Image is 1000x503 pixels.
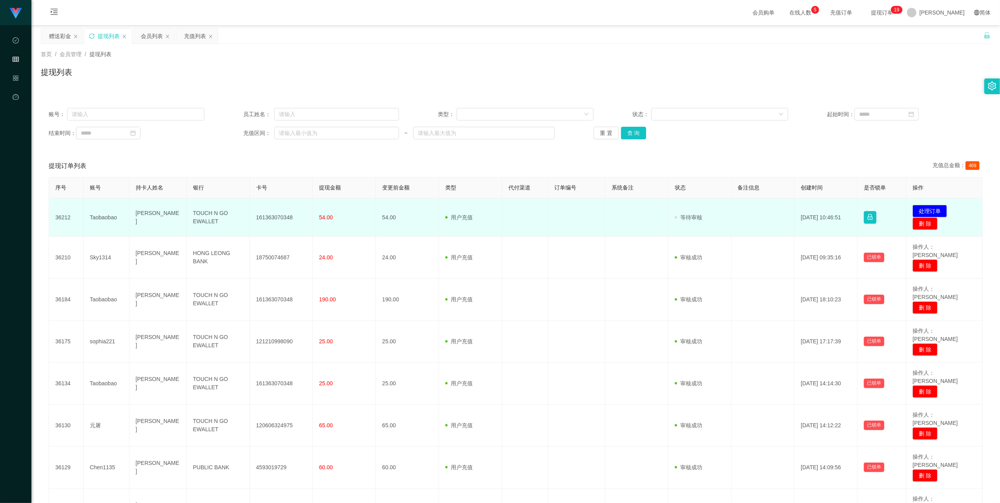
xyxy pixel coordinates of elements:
span: 首页 [41,51,52,57]
span: 会员管理 [60,51,82,57]
td: 36129 [49,447,84,488]
span: 数据中心 [13,38,19,108]
div: 充值总金额： [933,161,983,171]
span: 25.00 [319,338,333,344]
td: 190.00 [376,279,439,321]
span: 状态： [632,110,651,118]
span: 变更前金额 [382,184,410,191]
button: 删 除 [913,259,938,272]
td: [DATE] 18:10:23 [794,279,858,321]
span: 提现金额 [319,184,341,191]
span: 操作 [913,184,923,191]
span: 提现列表 [89,51,111,57]
button: 已锁单 [864,337,884,346]
td: [PERSON_NAME] [129,237,187,279]
td: 元屠 [84,405,129,447]
h1: 提现列表 [41,66,72,78]
td: [DATE] 09:35:16 [794,237,858,279]
span: 25.00 [319,380,333,386]
td: 4593019729 [250,447,313,488]
button: 查 询 [621,127,646,139]
td: 36184 [49,279,84,321]
span: / [55,51,56,57]
td: 161363070348 [250,363,313,405]
td: 161363070348 [250,279,313,321]
td: TOUCH N GO EWALLET [187,405,250,447]
td: Taobaobao [84,199,129,237]
span: 会员管理 [13,56,19,126]
span: 操作人：[PERSON_NAME] [913,412,958,426]
p: 5 [814,6,817,14]
span: 状态 [675,184,686,191]
span: 产品管理 [13,75,19,145]
i: 图标: global [974,10,980,15]
span: ~ [399,129,413,137]
span: 类型： [438,110,457,118]
td: PUBLIC BANK [187,447,250,488]
i: 图标: down [584,112,589,117]
td: [PERSON_NAME] [129,405,187,447]
span: 审核成功 [675,296,702,303]
div: 充值列表 [184,29,206,44]
span: 提现订单 [867,10,897,15]
td: TOUCH N GO EWALLET [187,363,250,405]
button: 处理订单 [913,205,947,217]
span: 操作人：[PERSON_NAME] [913,454,958,468]
td: [PERSON_NAME] [129,279,187,321]
td: Taobaobao [84,279,129,321]
button: 已锁单 [864,253,884,262]
td: 25.00 [376,321,439,363]
i: 图标: sync [89,33,95,39]
span: 审核成功 [675,380,702,386]
span: 操作人：[PERSON_NAME] [913,328,958,342]
p: 1 [894,6,897,14]
span: 54.00 [319,214,333,221]
i: 图标: calendar [909,111,914,117]
span: 用户充值 [445,296,473,303]
span: 操作人：[PERSON_NAME] [913,244,958,258]
td: Chen1135 [84,447,129,488]
span: 是否锁单 [864,184,886,191]
span: 用户充值 [445,422,473,428]
td: [DATE] 14:14:30 [794,363,858,405]
i: 图标: calendar [130,130,136,136]
span: 代付渠道 [508,184,530,191]
span: 提现订单列表 [49,161,86,171]
span: 银行 [193,184,204,191]
button: 已锁单 [864,379,884,388]
button: 重 置 [594,127,619,139]
td: [PERSON_NAME] [129,199,187,237]
td: [DATE] 17:17:39 [794,321,858,363]
td: 161363070348 [250,199,313,237]
i: 图标: menu-unfold [41,0,67,26]
span: 190.00 [319,296,336,303]
span: 用户充值 [445,380,473,386]
i: 图标: close [208,34,213,39]
span: 账号： [49,110,67,118]
span: 结束时间： [49,129,76,137]
td: 54.00 [376,199,439,237]
span: 审核成功 [675,254,702,261]
span: 用户充值 [445,254,473,261]
span: 操作人：[PERSON_NAME] [913,370,958,384]
span: 备注信息 [738,184,760,191]
td: TOUCH N GO EWALLET [187,321,250,363]
div: 提现列表 [98,29,120,44]
button: 已锁单 [864,295,884,304]
td: 120606324975 [250,405,313,447]
span: 等待审核 [675,214,702,221]
td: 36210 [49,237,84,279]
span: 员工姓名： [243,110,274,118]
span: 65.00 [319,422,333,428]
button: 删 除 [913,301,938,314]
button: 删 除 [913,217,938,230]
td: HONG LEONG BANK [187,237,250,279]
div: 会员列表 [141,29,163,44]
span: 创建时间 [801,184,823,191]
i: 图标: close [73,34,78,39]
span: 充值区间： [243,129,274,137]
sup: 19 [891,6,902,14]
p: 9 [897,6,900,14]
td: TOUCH N GO EWALLET [187,199,250,237]
button: 删 除 [913,427,938,440]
